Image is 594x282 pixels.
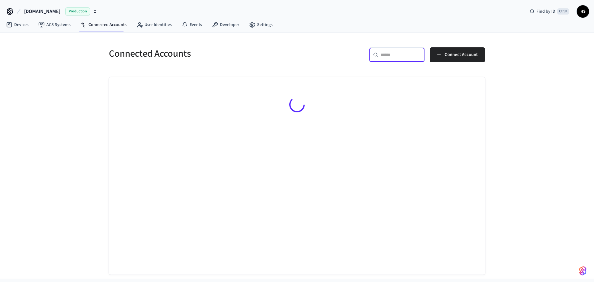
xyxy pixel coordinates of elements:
[33,19,75,30] a: ACS Systems
[65,7,90,15] span: Production
[24,8,60,15] span: [DOMAIN_NAME]
[207,19,244,30] a: Developer
[445,51,478,59] span: Connect Account
[244,19,278,30] a: Settings
[577,5,589,18] button: HS
[75,19,131,30] a: Connected Accounts
[177,19,207,30] a: Events
[579,266,587,276] img: SeamLogoGradient.69752ec5.svg
[1,19,33,30] a: Devices
[109,47,293,60] h5: Connected Accounts
[525,6,574,17] div: Find by IDCtrl K
[577,6,588,17] span: HS
[131,19,177,30] a: User Identities
[430,47,485,62] button: Connect Account
[536,8,555,15] span: Find by ID
[557,8,569,15] span: Ctrl K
